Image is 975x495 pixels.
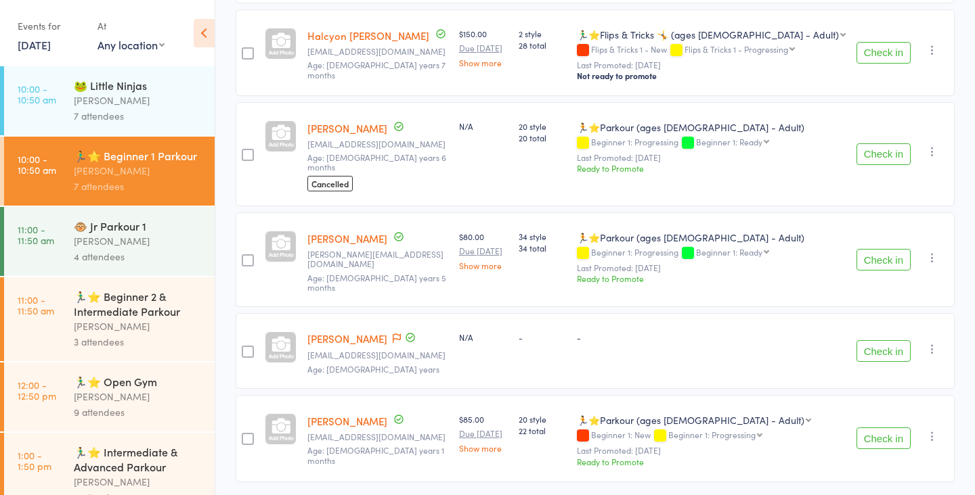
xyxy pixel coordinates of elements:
div: 9 attendees [74,404,203,420]
div: 🐵 Jr Parkour 1 [74,218,203,233]
div: 🏃‍♂️⭐ Beginner 2 & Intermediate Parkour [74,289,203,319]
time: 11:00 - 11:50 am [18,294,54,316]
div: 🏃‍♂️⭐ Beginner 1 Parkour [74,148,203,163]
span: Age: [DEMOGRAPHIC_DATA] years [307,363,439,375]
div: 🏃⭐Parkour (ages [DEMOGRAPHIC_DATA] - Adult) [577,231,846,244]
a: 10:00 -10:50 am🏃‍♂️⭐ Beginner 1 Parkour[PERSON_NAME]7 attendees [4,137,215,206]
time: 10:00 - 10:50 am [18,154,56,175]
div: Beginner 1: Ready [696,137,762,146]
span: Age: [DEMOGRAPHIC_DATA] years 7 months [307,59,446,80]
div: 7 attendees [74,108,203,124]
small: echristineryan@gmail.com [307,432,448,442]
a: [DATE] [18,37,51,52]
small: Due [DATE] [459,429,508,438]
div: $150.00 [459,28,508,67]
span: 20 total [519,132,565,143]
small: angela.m.fajardo80@gmail.com [307,250,448,269]
div: $85.00 [459,413,508,452]
div: 🏃⭐Parkour (ages [DEMOGRAPHIC_DATA] - Adult) [577,120,846,134]
div: 🐸 Little Ninjas [74,78,203,93]
div: Events for [18,15,84,37]
div: N/A [459,120,508,132]
a: Halcyon [PERSON_NAME] [307,28,429,43]
div: Ready to Promote [577,273,846,284]
div: - [519,331,565,343]
span: 34 style [519,231,565,242]
button: Check in [857,427,911,449]
div: Flips & Tricks 1 - New [577,45,846,56]
div: [PERSON_NAME] [74,163,203,179]
time: 1:00 - 1:50 pm [18,450,51,471]
time: 12:00 - 12:50 pm [18,379,56,401]
time: 10:00 - 10:50 am [18,83,56,105]
div: [PERSON_NAME] [74,233,203,249]
button: Check in [857,143,911,165]
small: Last Promoted: [DATE] [577,60,846,70]
a: Show more [459,261,508,270]
span: Age: [DEMOGRAPHIC_DATA] years 1 months [307,444,444,465]
a: [PERSON_NAME] [307,121,387,135]
small: robprojectt@gmail.com [307,350,448,360]
div: [PERSON_NAME] [74,93,203,108]
div: $80.00 [459,231,508,270]
div: 7 attendees [74,179,203,194]
button: Check in [857,42,911,64]
div: 4 attendees [74,249,203,264]
a: 11:00 -11:50 am🏃‍♂️⭐ Beginner 2 & Intermediate Parkour[PERSON_NAME]3 attendees [4,277,215,361]
small: Last Promoted: [DATE] [577,263,846,273]
button: Check in [857,249,911,270]
div: Any location [97,37,165,52]
a: Show more [459,444,508,452]
div: 3 attendees [74,334,203,350]
div: 🏃⭐Parkour (ages [DEMOGRAPHIC_DATA] - Adult) [577,413,804,427]
div: Beginner 1: Ready [696,247,762,256]
div: At [97,15,165,37]
a: Show more [459,58,508,67]
span: Age: [DEMOGRAPHIC_DATA] years 6 months [307,151,446,172]
span: 20 style [519,413,565,425]
div: N/A [459,331,508,343]
span: Age: [DEMOGRAPHIC_DATA] years 5 months [307,272,446,293]
a: 12:00 -12:50 pm🏃‍♂️⭐ Open Gym[PERSON_NAME]9 attendees [4,362,215,431]
div: Ready to Promote [577,456,846,467]
a: [PERSON_NAME] [307,331,387,346]
a: 11:00 -11:50 am🐵 Jr Parkour 1[PERSON_NAME]4 attendees [4,207,215,276]
div: 🏃‍♂️⭐ Intermediate & Advanced Parkour [74,444,203,474]
span: 34 total [519,242,565,254]
div: Beginner 1: Progressing [577,247,846,259]
div: [PERSON_NAME] [74,474,203,490]
small: attomuse@gmail.com [307,139,448,149]
div: 🏃‍♂️⭐Flips & Tricks 🤸 (ages [DEMOGRAPHIC_DATA] - Adult) [577,28,839,41]
span: Cancelled [307,176,353,191]
span: 2 style [519,28,565,39]
div: 🏃‍♂️⭐ Open Gym [74,374,203,389]
a: [PERSON_NAME] [307,231,387,245]
button: Check in [857,340,911,362]
div: Not ready to promote [577,70,846,81]
span: 20 style [519,120,565,132]
div: Beginner 1: New [577,430,846,442]
a: 10:00 -10:50 am🐸 Little Ninjas[PERSON_NAME]7 attendees [4,66,215,135]
time: 11:00 - 11:50 am [18,224,54,245]
div: Beginner 1: Progressing [577,137,846,149]
div: [PERSON_NAME] [74,389,203,404]
small: Due [DATE] [459,246,508,256]
div: [PERSON_NAME] [74,319,203,334]
small: Last Promoted: [DATE] [577,446,846,455]
small: Due [DATE] [459,43,508,53]
div: Flips & Tricks 1 - Progressing [685,45,788,53]
small: carleyky@gmail.com [307,47,448,56]
span: 28 total [519,39,565,51]
span: 22 total [519,425,565,436]
small: Last Promoted: [DATE] [577,153,846,162]
a: [PERSON_NAME] [307,414,387,428]
div: - [577,331,846,343]
div: Beginner 1: Progressing [668,430,756,439]
div: Ready to Promote [577,162,846,174]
